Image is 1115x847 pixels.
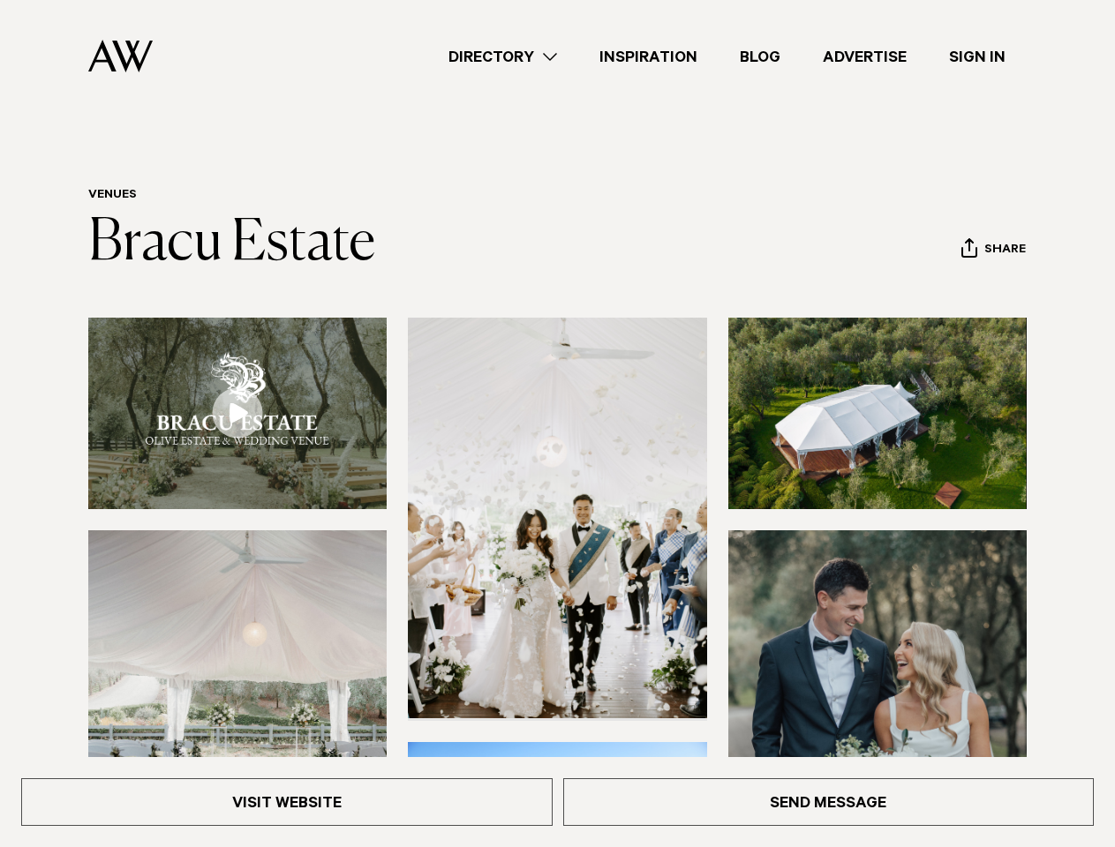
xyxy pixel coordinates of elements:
[563,778,1095,826] a: Send Message
[578,45,719,69] a: Inspiration
[88,40,153,72] img: Auckland Weddings Logo
[984,243,1026,259] span: Share
[427,45,578,69] a: Directory
[88,189,137,203] a: Venues
[719,45,802,69] a: Blog
[21,778,553,826] a: Visit Website
[961,237,1027,264] button: Share
[88,215,375,272] a: Bracu Estate
[928,45,1027,69] a: Sign In
[802,45,928,69] a: Advertise
[728,318,1027,509] img: marquee wedding bracu estate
